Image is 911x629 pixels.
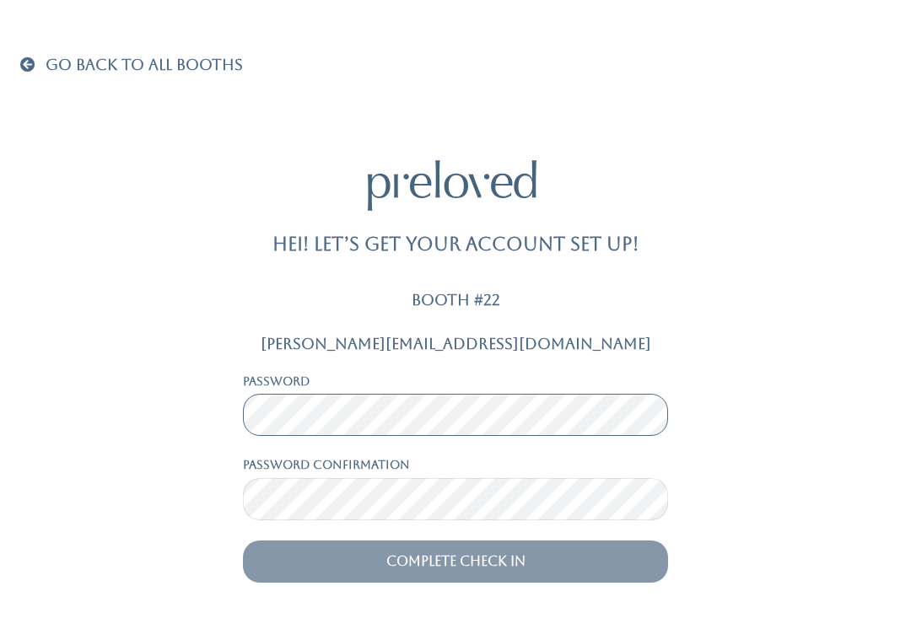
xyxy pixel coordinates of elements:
[368,160,536,210] img: preloved logo
[243,456,410,474] label: Password confirmation
[412,292,500,309] p: Booth #22
[243,336,668,352] h5: [PERSON_NAME][EMAIL_ADDRESS][DOMAIN_NAME]
[46,56,243,73] span: Go Back To All Booths
[243,540,668,583] input: Complete Check In
[243,373,310,390] label: Password
[20,57,243,74] a: Go Back To All Booths
[272,231,639,258] p: Hei! Let’s get your account set up!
